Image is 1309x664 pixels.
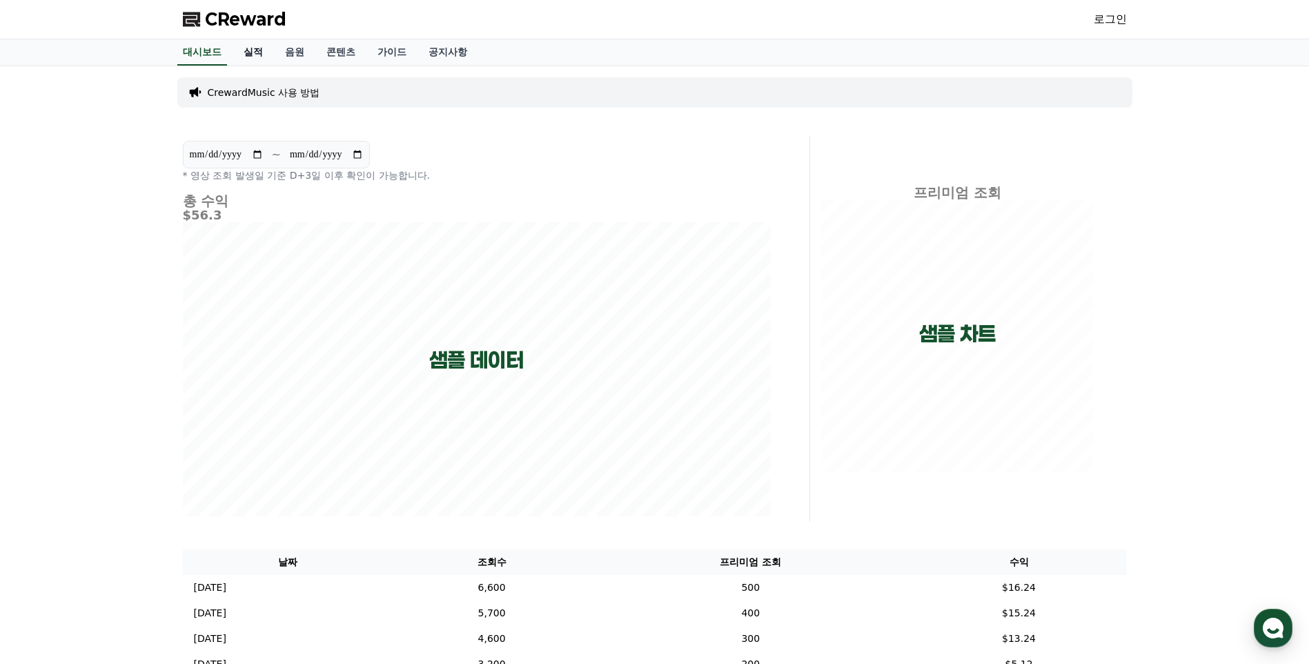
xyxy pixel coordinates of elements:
p: 샘플 차트 [919,322,996,346]
span: 대화 [126,459,143,470]
a: 공지사항 [417,39,478,66]
th: 조회수 [393,549,590,575]
span: 홈 [43,458,52,469]
p: * 영상 조회 발생일 기준 D+3일 이후 확인이 가능합니다. [183,168,771,182]
td: 500 [590,575,911,600]
p: [DATE] [194,580,226,595]
a: 홈 [4,438,91,472]
a: CrewardMusic 사용 방법 [208,86,320,99]
h4: 총 수익 [183,193,771,208]
h5: $56.3 [183,208,771,222]
th: 수익 [912,549,1127,575]
a: 대화 [91,438,178,472]
a: 가이드 [366,39,417,66]
p: 샘플 데이터 [429,348,524,373]
td: 5,700 [393,600,590,626]
span: CReward [205,8,286,30]
td: $13.24 [912,626,1127,652]
td: $16.24 [912,575,1127,600]
h4: 프리미엄 조회 [821,185,1094,200]
th: 프리미엄 조회 [590,549,911,575]
p: ~ [272,146,281,163]
th: 날짜 [183,549,394,575]
td: $15.24 [912,600,1127,626]
a: CReward [183,8,286,30]
a: 실적 [233,39,274,66]
td: 400 [590,600,911,626]
td: 4,600 [393,626,590,652]
td: 300 [590,626,911,652]
span: 설정 [213,458,230,469]
a: 콘텐츠 [315,39,366,66]
a: 로그인 [1094,11,1127,28]
a: 음원 [274,39,315,66]
p: [DATE] [194,606,226,621]
p: [DATE] [194,632,226,646]
a: 대시보드 [177,39,227,66]
a: 설정 [178,438,265,472]
td: 6,600 [393,575,590,600]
